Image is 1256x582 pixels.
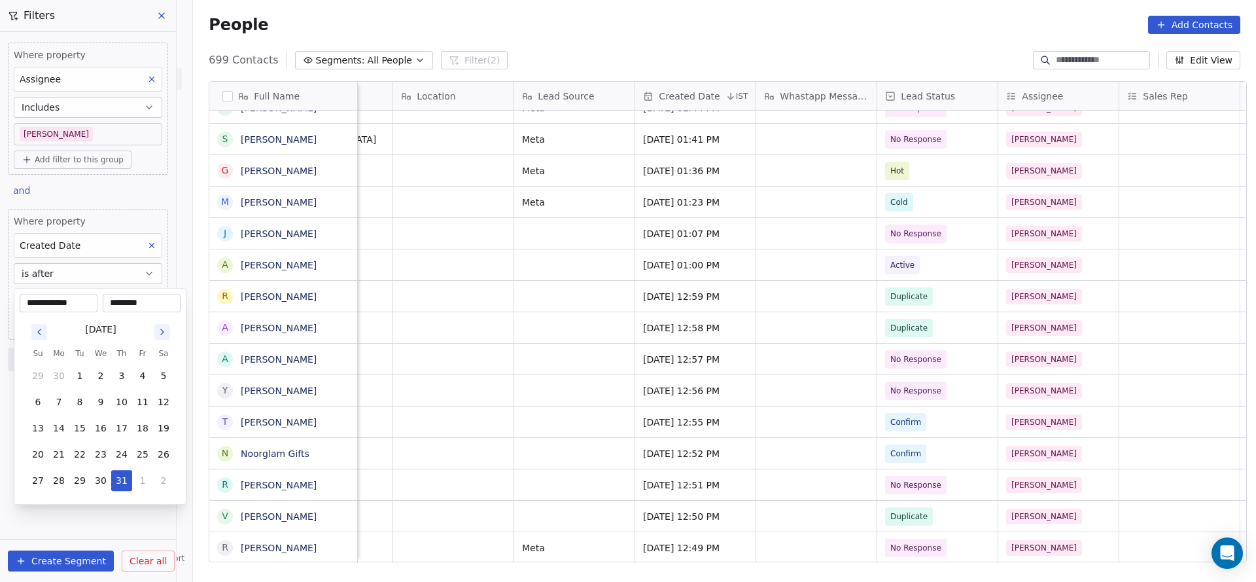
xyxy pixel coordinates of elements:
button: 5 [153,365,174,386]
button: 12 [153,391,174,412]
button: 8 [69,391,90,412]
button: 28 [48,470,69,491]
button: 18 [132,418,153,439]
th: Sunday [27,347,48,360]
button: 14 [48,418,69,439]
th: Wednesday [90,347,111,360]
button: 29 [27,365,48,386]
button: 1 [69,365,90,386]
button: 25 [132,444,153,465]
button: 2 [153,470,174,491]
button: 27 [27,470,48,491]
button: 7 [48,391,69,412]
button: 23 [90,444,111,465]
th: Monday [48,347,69,360]
button: 13 [27,418,48,439]
button: 6 [27,391,48,412]
button: 9 [90,391,111,412]
button: 29 [69,470,90,491]
button: 3 [111,365,132,386]
button: 21 [48,444,69,465]
button: 10 [111,391,132,412]
button: 2 [90,365,111,386]
th: Tuesday [69,347,90,360]
th: Saturday [153,347,174,360]
div: [DATE] [85,323,116,336]
button: 20 [27,444,48,465]
button: 30 [48,365,69,386]
button: 1 [132,470,153,491]
button: 17 [111,418,132,439]
th: Friday [132,347,153,360]
button: 11 [132,391,153,412]
button: 30 [90,470,111,491]
button: 26 [153,444,174,465]
button: 19 [153,418,174,439]
button: 4 [132,365,153,386]
button: Go to next month [153,323,171,341]
button: 31 [111,470,132,491]
button: Go to previous month [30,323,48,341]
button: 24 [111,444,132,465]
th: Thursday [111,347,132,360]
button: 22 [69,444,90,465]
button: 15 [69,418,90,439]
button: 16 [90,418,111,439]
